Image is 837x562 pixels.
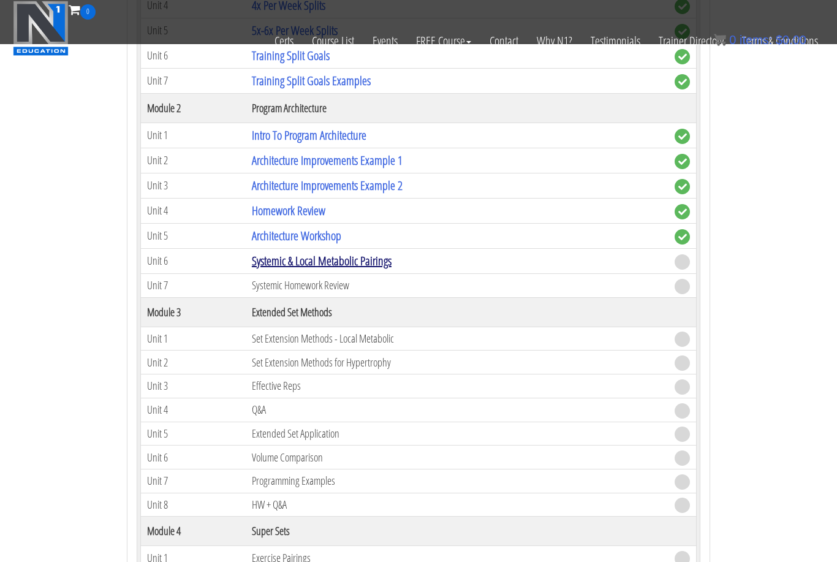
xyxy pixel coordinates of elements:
span: complete [675,74,690,89]
span: items: [740,33,772,47]
td: Volume Comparison [246,446,668,469]
td: Unit 3 [141,173,246,198]
td: Unit 7 [141,68,246,93]
a: Trainer Directory [650,20,733,63]
a: Architecture Workshop [252,227,341,244]
th: Extended Set Methods [246,297,668,327]
a: Events [363,20,407,63]
img: n1-education [13,1,69,56]
td: Unit 7 [141,273,246,297]
th: Program Architecture [246,93,668,123]
a: Certs [265,20,303,63]
span: complete [675,129,690,144]
td: Unit 4 [141,398,246,422]
a: Testimonials [581,20,650,63]
td: Q&A [246,398,668,422]
a: FREE Course [407,20,480,63]
a: Training Split Goals Examples [252,72,371,89]
td: Effective Reps [246,374,668,398]
a: Why N1? [528,20,581,63]
bdi: 0.00 [776,33,806,47]
a: Architecture Improvements Example 2 [252,177,403,194]
td: Unit 1 [141,123,246,148]
a: Intro To Program Architecture [252,127,366,143]
span: complete [675,179,690,194]
a: Terms & Conditions [733,20,827,63]
a: Course List [303,20,363,63]
span: 0 [729,33,736,47]
a: Contact [480,20,528,63]
td: Systemic Homework Review [246,273,668,297]
td: Unit 4 [141,198,246,223]
td: Unit 8 [141,493,246,517]
td: Set Extension Methods - Local Metabolic [246,327,668,351]
td: Unit 5 [141,422,246,446]
span: complete [675,229,690,245]
td: Unit 2 [141,351,246,374]
td: HW + Q&A [246,493,668,517]
span: complete [675,154,690,169]
a: Homework Review [252,202,325,219]
img: icon11.png [714,34,726,46]
td: Unit 5 [141,223,246,248]
th: Module 4 [141,517,246,546]
td: Unit 3 [141,374,246,398]
td: Unit 6 [141,248,246,273]
span: 0 [80,4,96,20]
td: Extended Set Application [246,422,668,446]
span: complete [675,204,690,219]
td: Unit 2 [141,148,246,173]
td: Programming Examples [246,469,668,493]
a: Systemic & Local Metabolic Pairings [252,253,392,269]
th: Module 2 [141,93,246,123]
td: Set Extension Methods for Hypertrophy [246,351,668,374]
td: Unit 1 [141,327,246,351]
a: Architecture Improvements Example 1 [252,152,403,169]
a: Training Split Goals [252,47,330,64]
th: Super Sets [246,517,668,546]
th: Module 3 [141,297,246,327]
td: Unit 7 [141,469,246,493]
td: Unit 6 [141,446,246,469]
a: 0 [69,1,96,18]
span: $ [776,33,782,47]
a: 0 items: $0.00 [714,33,806,47]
